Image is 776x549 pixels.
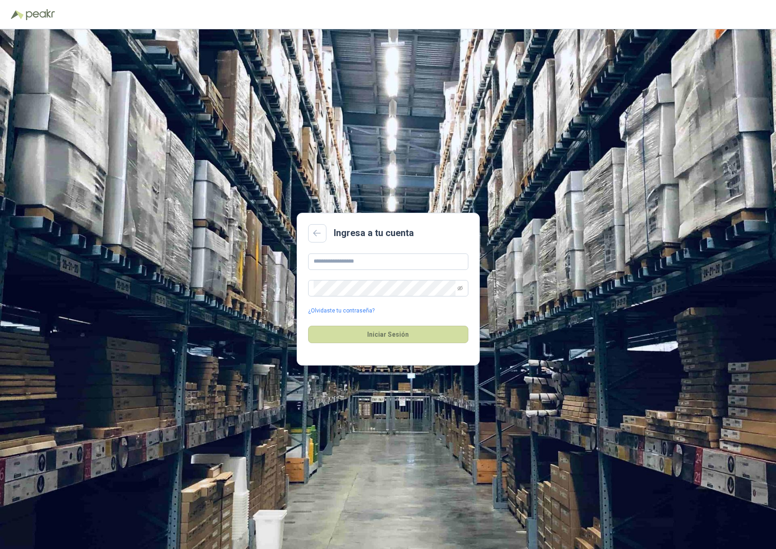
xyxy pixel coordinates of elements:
[26,9,55,20] img: Peakr
[457,285,463,291] span: eye-invisible
[308,326,468,343] button: Iniciar Sesión
[11,10,24,19] img: Logo
[334,226,414,240] h2: Ingresa a tu cuenta
[308,307,374,315] a: ¿Olvidaste tu contraseña?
